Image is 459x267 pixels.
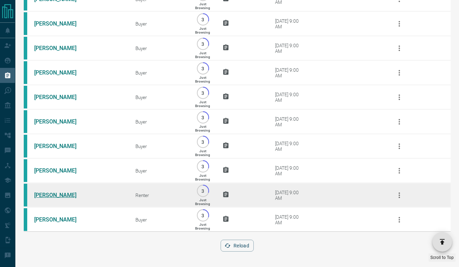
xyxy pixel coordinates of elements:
a: [PERSON_NAME] [34,143,87,149]
p: Just Browsing [195,100,210,108]
p: 3 [200,164,206,169]
div: condos.ca [24,159,27,182]
a: [PERSON_NAME] [34,118,87,125]
p: Just Browsing [195,223,210,230]
p: 3 [200,66,206,71]
div: Buyer [135,70,183,76]
div: Buyer [135,168,183,174]
div: condos.ca [24,86,27,108]
div: condos.ca [24,61,27,84]
span: Scroll to Top [430,255,454,260]
p: 3 [200,213,206,218]
p: Just Browsing [195,198,210,206]
div: [DATE] 9:00 AM [275,67,305,78]
p: Just Browsing [195,51,210,59]
div: condos.ca [24,184,27,206]
div: condos.ca [24,12,27,35]
div: condos.ca [24,135,27,157]
div: Buyer [135,21,183,27]
a: [PERSON_NAME] [34,45,87,51]
div: [DATE] 9:00 AM [275,116,305,127]
p: 3 [200,139,206,145]
div: [DATE] 9:00 AM [275,18,305,29]
p: Just Browsing [195,149,210,157]
div: Buyer [135,143,183,149]
p: Just Browsing [195,125,210,132]
a: [PERSON_NAME] [34,94,87,100]
p: Just Browsing [195,27,210,34]
div: Buyer [135,45,183,51]
div: [DATE] 9:00 AM [275,214,305,225]
div: Buyer [135,217,183,223]
a: [PERSON_NAME] [34,167,87,174]
div: [DATE] 9:00 AM [275,190,305,201]
a: [PERSON_NAME] [34,192,87,198]
div: [DATE] 9:00 AM [275,165,305,176]
p: 3 [200,41,206,47]
p: Just Browsing [195,174,210,181]
p: 3 [200,17,206,22]
div: [DATE] 9:00 AM [275,141,305,152]
p: 3 [200,115,206,120]
p: 3 [200,188,206,194]
div: condos.ca [24,110,27,133]
a: [PERSON_NAME] [34,69,87,76]
div: Buyer [135,94,183,100]
div: Renter [135,192,183,198]
p: Just Browsing [195,76,210,83]
div: condos.ca [24,208,27,231]
div: Buyer [135,119,183,125]
button: Reload [221,240,254,252]
a: [PERSON_NAME] [34,20,87,27]
div: [DATE] 9:00 AM [275,92,305,103]
div: [DATE] 9:00 AM [275,43,305,54]
div: condos.ca [24,37,27,59]
p: 3 [200,90,206,96]
a: [PERSON_NAME] [34,216,87,223]
p: Just Browsing [195,2,210,10]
